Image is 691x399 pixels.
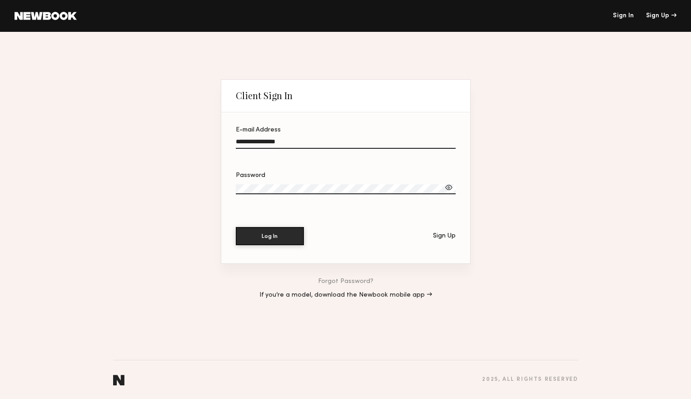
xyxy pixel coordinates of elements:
a: Sign In [613,13,634,19]
div: Sign Up [646,13,676,19]
div: Password [236,172,456,179]
button: Log In [236,227,304,245]
div: E-mail Address [236,127,456,133]
input: Password [236,184,456,194]
div: Sign Up [433,233,456,239]
div: Client Sign In [236,90,293,101]
a: Forgot Password? [318,278,373,285]
div: 2025 , all rights reserved [482,377,578,383]
a: If you’re a model, download the Newbook mobile app → [259,292,432,298]
input: E-mail Address [236,138,456,149]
